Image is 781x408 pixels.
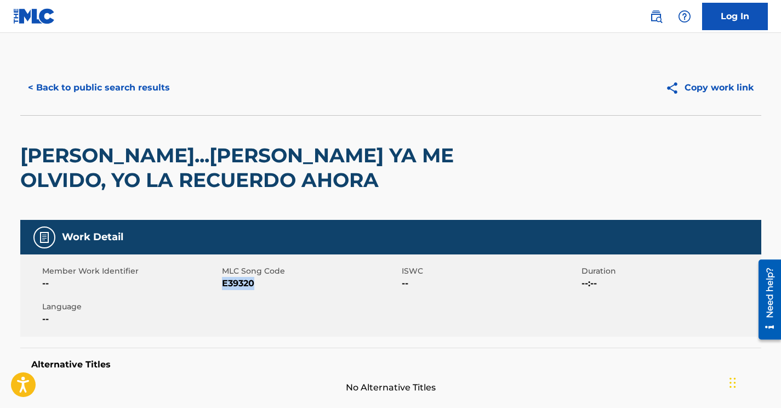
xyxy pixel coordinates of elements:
[20,381,761,394] span: No Alternative Titles
[649,10,663,23] img: search
[402,277,579,290] span: --
[726,355,781,408] iframe: Chat Widget
[13,8,55,24] img: MLC Logo
[750,256,781,344] iframe: Resource Center
[42,301,219,313] span: Language
[678,10,691,23] img: help
[402,265,579,277] span: ISWC
[222,265,399,277] span: MLC Song Code
[582,277,759,290] span: --:--
[729,366,736,399] div: Drag
[38,231,51,244] img: Work Detail
[665,81,685,95] img: Copy work link
[42,265,219,277] span: Member Work Identifier
[31,359,750,370] h5: Alternative Titles
[582,265,759,277] span: Duration
[42,277,219,290] span: --
[658,74,761,101] button: Copy work link
[20,74,178,101] button: < Back to public search results
[42,313,219,326] span: --
[62,231,123,243] h5: Work Detail
[702,3,768,30] a: Log In
[20,143,465,192] h2: [PERSON_NAME]...[PERSON_NAME] YA ME OLVIDO, YO LA RECUERDO AHORA
[222,277,399,290] span: E39320
[674,5,696,27] div: Help
[645,5,667,27] a: Public Search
